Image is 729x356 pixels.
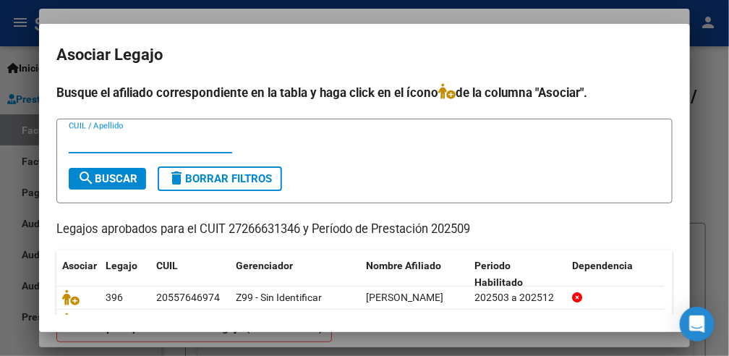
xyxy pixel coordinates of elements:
[62,260,97,271] span: Asociar
[236,292,322,303] span: Z99 - Sin Identificar
[360,250,469,298] datatable-header-cell: Nombre Afiliado
[56,41,673,69] h2: Asociar Legajo
[366,292,443,303] span: RAMIREZ LIAM SAMUEL
[474,313,560,329] div: 202502 a 202512
[100,250,150,298] datatable-header-cell: Legajo
[469,250,566,298] datatable-header-cell: Periodo Habilitado
[150,250,230,298] datatable-header-cell: CUIL
[77,172,137,185] span: Buscar
[474,289,560,306] div: 202503 a 202512
[168,172,272,185] span: Borrar Filtros
[156,313,220,329] div: 20571091853
[156,260,178,271] span: CUIL
[69,168,146,190] button: Buscar
[474,260,523,288] span: Periodo Habilitado
[56,221,673,239] p: Legajos aprobados para el CUIT 27266631346 y Período de Prestación 202509
[156,289,220,306] div: 20557646974
[680,307,715,342] div: Open Intercom Messenger
[366,260,441,271] span: Nombre Afiliado
[56,250,100,298] datatable-header-cell: Asociar
[230,250,360,298] datatable-header-cell: Gerenciador
[566,250,675,298] datatable-header-cell: Dependencia
[168,169,185,187] mat-icon: delete
[158,166,282,191] button: Borrar Filtros
[56,83,673,102] h4: Busque el afiliado correspondiente en la tabla y haga click en el ícono de la columna "Asociar".
[106,260,137,271] span: Legajo
[572,260,633,271] span: Dependencia
[236,260,293,271] span: Gerenciador
[106,292,123,303] span: 396
[77,169,95,187] mat-icon: search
